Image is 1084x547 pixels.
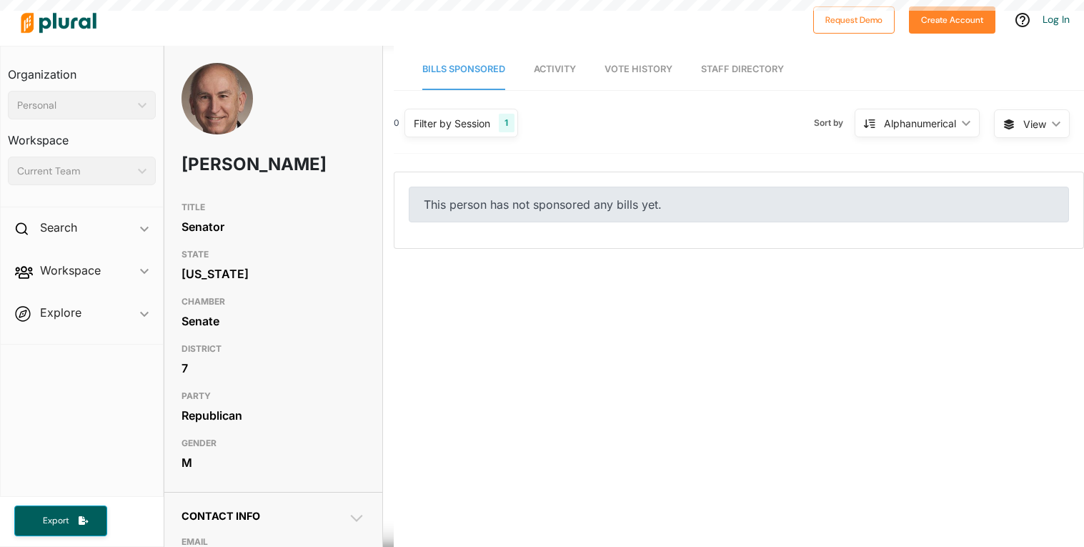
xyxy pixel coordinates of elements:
[182,510,260,522] span: Contact Info
[8,119,156,151] h3: Workspace
[534,49,576,90] a: Activity
[813,11,895,26] a: Request Demo
[40,220,77,235] h2: Search
[17,98,132,113] div: Personal
[909,11,995,26] a: Create Account
[422,49,505,90] a: Bills Sponsored
[182,310,365,332] div: Senate
[182,246,365,263] h3: STATE
[33,515,79,527] span: Export
[605,64,672,74] span: Vote History
[1023,117,1046,132] span: View
[182,435,365,452] h3: GENDER
[814,117,855,129] span: Sort by
[182,388,365,405] h3: PARTY
[182,63,253,135] img: Headshot of Richard Briggs
[394,117,399,129] div: 0
[499,114,514,132] div: 1
[534,64,576,74] span: Activity
[8,54,156,85] h3: Organization
[605,49,672,90] a: Vote History
[182,199,365,216] h3: TITLE
[409,187,1069,222] div: This person has not sponsored any bills yet.
[182,358,365,379] div: 7
[182,452,365,473] div: M
[182,340,365,358] h3: DISTRICT
[1043,13,1070,26] a: Log In
[422,64,505,74] span: Bills Sponsored
[813,6,895,34] button: Request Demo
[182,143,292,186] h1: [PERSON_NAME]
[17,164,132,179] div: Current Team
[909,6,995,34] button: Create Account
[182,293,365,310] h3: CHAMBER
[14,506,107,536] button: Export
[182,263,365,285] div: [US_STATE]
[182,216,365,237] div: Senator
[701,49,784,90] a: Staff Directory
[182,405,365,426] div: Republican
[414,116,490,131] div: Filter by Session
[884,116,956,131] div: Alphanumerical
